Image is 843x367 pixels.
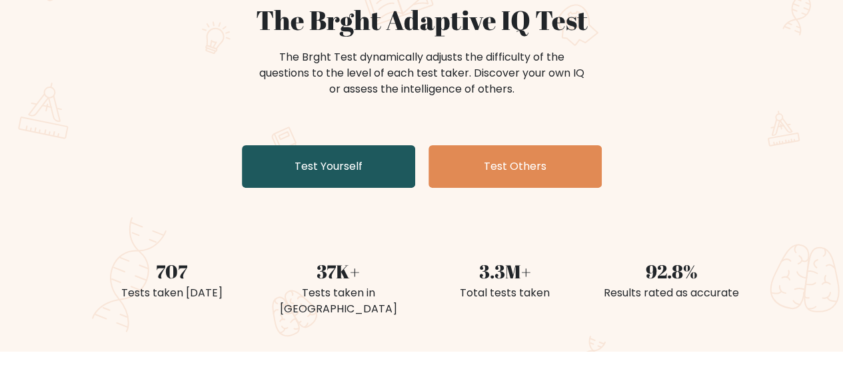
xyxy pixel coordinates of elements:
[596,257,747,285] div: 92.8%
[596,285,747,301] div: Results rated as accurate
[263,257,414,285] div: 37K+
[97,4,747,36] h1: The Brght Adaptive IQ Test
[430,285,580,301] div: Total tests taken
[263,285,414,317] div: Tests taken in [GEOGRAPHIC_DATA]
[255,49,588,97] div: The Brght Test dynamically adjusts the difficulty of the questions to the level of each test take...
[97,257,247,285] div: 707
[430,257,580,285] div: 3.3M+
[242,145,415,188] a: Test Yourself
[428,145,602,188] a: Test Others
[97,285,247,301] div: Tests taken [DATE]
